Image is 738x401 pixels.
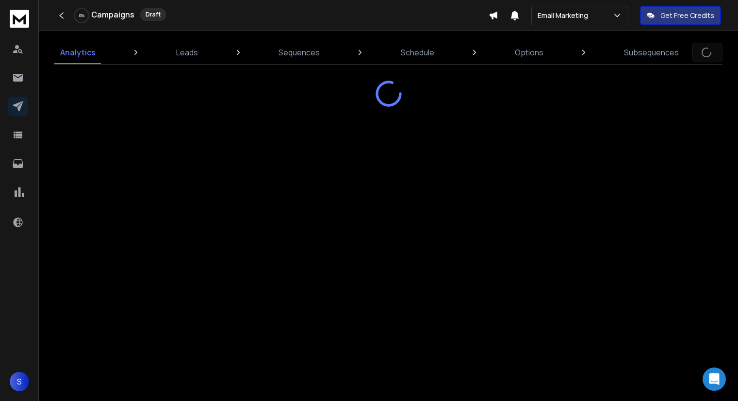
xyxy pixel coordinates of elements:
[54,41,101,64] a: Analytics
[509,41,549,64] a: Options
[10,10,29,28] img: logo
[170,41,204,64] a: Leads
[618,41,685,64] a: Subsequences
[140,8,166,21] div: Draft
[401,47,434,58] p: Schedule
[176,47,198,58] p: Leads
[640,6,721,25] button: Get Free Credits
[703,368,726,391] div: Open Intercom Messenger
[10,372,29,391] button: S
[91,9,134,20] h1: Campaigns
[279,47,320,58] p: Sequences
[79,13,84,18] p: 0 %
[538,11,592,20] p: Email Marketing
[273,41,326,64] a: Sequences
[515,47,543,58] p: Options
[624,47,679,58] p: Subsequences
[660,11,714,20] p: Get Free Credits
[395,41,440,64] a: Schedule
[60,47,96,58] p: Analytics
